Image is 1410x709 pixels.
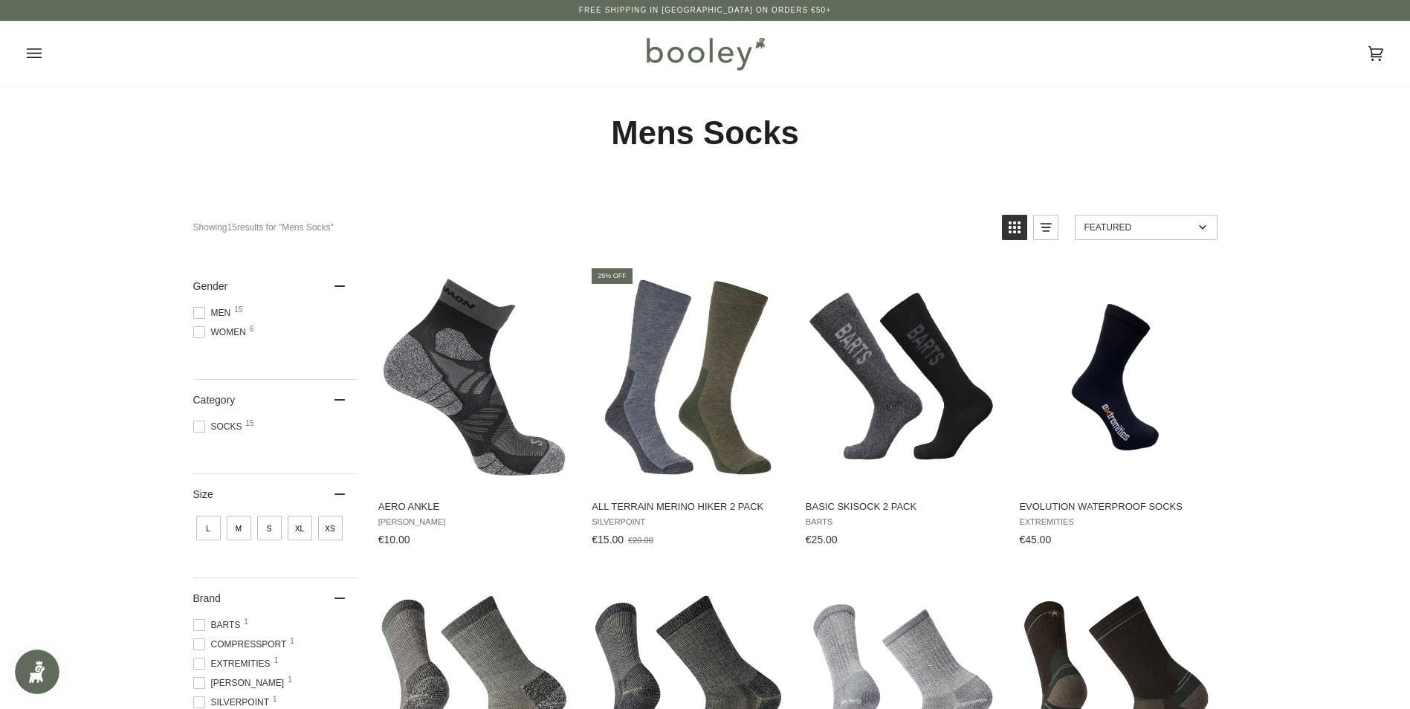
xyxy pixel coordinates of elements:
span: Basic Skisock 2 Pack [806,500,998,514]
span: Size: XS [318,516,343,540]
span: 15 [246,420,254,427]
div: Showing results for "Mens Socks" [193,215,334,240]
span: [PERSON_NAME] [378,517,571,527]
a: Basic Skisock 2 Pack [803,266,1000,551]
span: Size: M [227,516,251,540]
span: 1 [290,638,294,645]
a: Evolution Waterproof Socks [1017,266,1214,551]
span: Size: XL [288,516,312,540]
span: €25.00 [806,534,838,545]
span: Silverpoint [193,696,274,709]
span: €15.00 [592,534,624,545]
span: Size [193,488,213,500]
a: View list mode [1033,215,1058,240]
span: Socks [193,420,247,433]
span: Men [193,306,236,320]
span: Size: L [196,516,221,540]
a: View grid mode [1002,215,1027,240]
span: 1 [244,618,248,626]
a: All Terrain Merino Hiker 2 Pack [589,266,786,551]
span: 1 [288,676,292,684]
span: Silverpoint [592,517,784,527]
span: Extremities [193,657,275,670]
span: 6 [250,326,254,333]
span: 1 [274,657,279,664]
span: 15 [234,306,242,314]
span: Aero Ankle [378,500,571,514]
span: €10.00 [378,534,410,545]
a: Sort options [1075,215,1217,240]
b: 15 [227,222,237,233]
button: Open menu [27,21,71,86]
span: 1 [273,696,277,703]
span: Brand [193,592,221,604]
img: Silverpoint All Terrain Merino Hiker 2 Pack Grey and Green - Booley Galway [589,279,786,476]
span: Evolution Waterproof Socks [1019,500,1212,514]
span: Extremities [1019,517,1212,527]
div: 25% off [592,268,633,284]
span: Women [193,326,250,339]
a: Aero Ankle [376,266,573,551]
span: Category [193,394,236,406]
span: COMPRESSPORT [193,638,291,651]
iframe: Button to open loyalty program pop-up [15,650,59,694]
img: Salomon Aero Ankle Black / Castelrock - Booley Galway [376,279,573,476]
span: Gender [193,280,228,292]
span: Barts [806,517,998,527]
span: All Terrain Merino Hiker 2 Pack [592,500,784,514]
img: Barts Basic Skisock 2 Pack Anthracite / Black - Booley Galway [803,279,1000,476]
span: Size: S [257,516,282,540]
img: Extremities Evolution Waterproof Socks Black - Booley Galway [1017,279,1214,476]
span: €45.00 [1019,534,1051,545]
span: Barts [193,618,245,632]
span: Featured [1084,222,1194,233]
p: Free Shipping in [GEOGRAPHIC_DATA] on Orders €50+ [579,4,831,16]
span: €20.00 [628,536,653,545]
h1: Mens Socks [193,113,1217,154]
span: [PERSON_NAME] [193,676,289,690]
img: Booley [640,32,770,75]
